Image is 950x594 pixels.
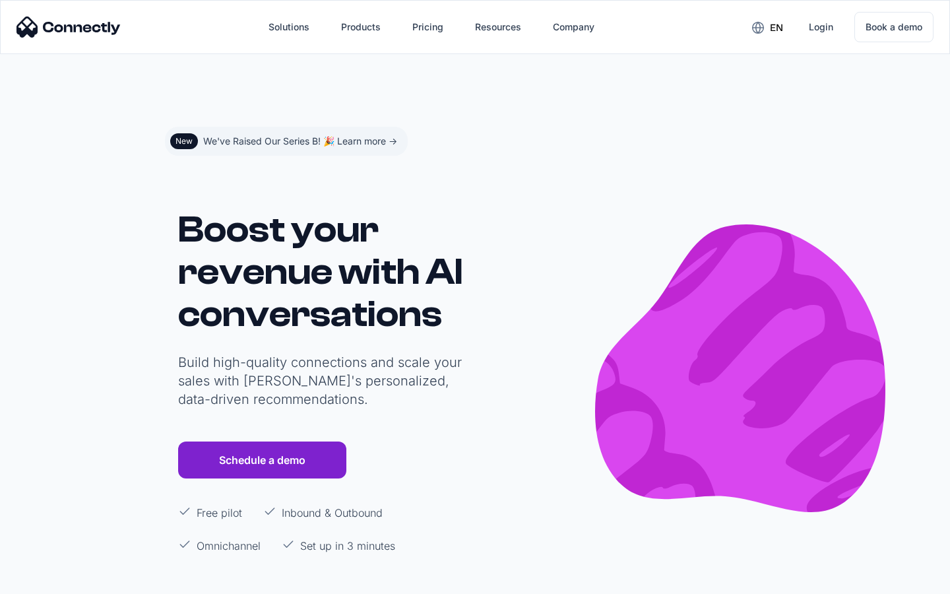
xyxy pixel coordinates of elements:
[175,136,193,147] div: New
[553,18,594,36] div: Company
[26,571,79,589] ul: Language list
[809,18,833,36] div: Login
[412,18,443,36] div: Pricing
[197,538,261,554] p: Omnichannel
[178,442,346,478] a: Schedule a demo
[178,209,468,335] h1: Boost your revenue with AI conversations
[269,18,309,36] div: Solutions
[341,18,381,36] div: Products
[798,11,844,43] a: Login
[770,18,783,37] div: en
[178,353,468,409] p: Build high-quality connections and scale your sales with [PERSON_NAME]'s personalized, data-drive...
[402,11,454,43] a: Pricing
[300,538,395,554] p: Set up in 3 minutes
[854,12,934,42] a: Book a demo
[13,570,79,589] aside: Language selected: English
[282,505,383,521] p: Inbound & Outbound
[475,18,521,36] div: Resources
[16,16,121,38] img: Connectly Logo
[165,127,408,156] a: NewWe've Raised Our Series B! 🎉 Learn more ->
[203,132,397,150] div: We've Raised Our Series B! 🎉 Learn more ->
[197,505,242,521] p: Free pilot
